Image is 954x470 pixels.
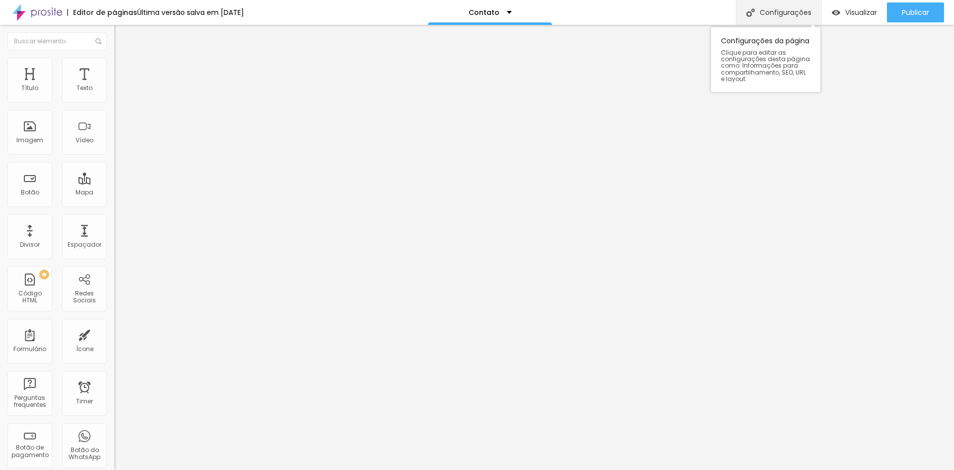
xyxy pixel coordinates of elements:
div: Editor de páginas [67,9,137,16]
div: Código HTML [10,290,49,304]
button: Publicar [887,2,944,22]
span: Clique para editar as configurações desta página como: Informações para compartilhamento, SEO, UR... [721,49,810,82]
div: Última versão salva em [DATE] [137,9,244,16]
div: Ícone [76,346,93,353]
img: Icone [746,8,755,17]
div: Botão do WhatsApp [65,447,104,461]
iframe: Editor [114,25,954,470]
div: Divisor [20,241,40,248]
div: Botão de pagamento [10,444,49,459]
div: Perguntas frequentes [10,394,49,409]
div: Texto [77,85,92,92]
div: Imagem [16,137,43,144]
div: Configurações da página [711,27,820,92]
div: Título [21,85,38,92]
div: Vídeo [76,137,93,144]
div: Formulário [13,346,46,353]
div: Mapa [76,189,93,196]
span: Visualizar [845,8,877,16]
div: Redes Sociais [65,290,104,304]
div: Timer [76,398,93,405]
div: Espaçador [68,241,101,248]
input: Buscar elemento [7,32,107,50]
button: Visualizar [822,2,887,22]
span: Publicar [902,8,929,16]
div: Botão [21,189,39,196]
img: view-1.svg [832,8,840,17]
img: Icone [95,38,101,44]
p: Contato [469,9,499,16]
